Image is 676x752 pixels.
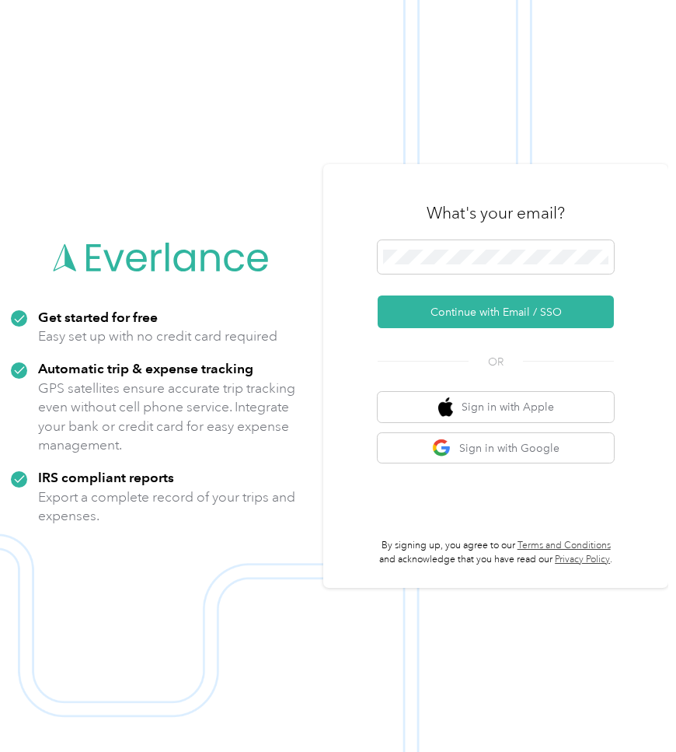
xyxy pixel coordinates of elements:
button: apple logoSign in with Apple [378,392,614,422]
button: Continue with Email / SSO [378,296,614,328]
strong: Get started for free [38,309,158,325]
span: OR [469,354,523,370]
p: GPS satellites ensure accurate trip tracking even without cell phone service. Integrate your bank... [38,379,312,455]
img: google logo [432,439,451,458]
iframe: Everlance-gr Chat Button Frame [589,665,676,752]
h3: What's your email? [427,202,565,224]
img: apple logo [438,397,454,417]
button: google logoSign in with Google [378,433,614,463]
a: Privacy Policy [555,554,610,565]
p: Easy set up with no credit card required [38,327,277,346]
a: Terms and Conditions [517,540,611,551]
p: By signing up, you agree to our and acknowledge that you have read our . [378,539,614,566]
p: Export a complete record of your trips and expenses. [38,488,312,526]
strong: Automatic trip & expense tracking [38,360,253,376]
strong: IRS compliant reports [38,469,174,485]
